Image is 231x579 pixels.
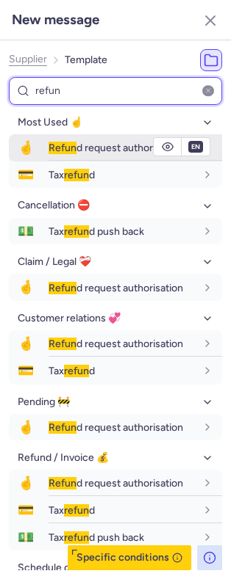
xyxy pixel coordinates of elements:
li: Template [65,49,107,71]
span: 💵 [9,524,43,551]
span: d request authorisation [49,282,183,294]
button: 🤞Refund request authorisation [9,330,222,357]
button: 💵Taxrefund push back [9,218,222,245]
span: Tax d [49,169,95,181]
span: Refun [49,142,77,154]
button: 💳Taxrefund [9,357,222,385]
span: 🤞 [9,330,43,357]
span: refun [64,504,89,517]
button: Refund / Invoice 💰 [9,446,222,470]
button: Most Used ☝️ [9,111,222,134]
span: 💳 [9,357,43,385]
input: Find category, template [9,77,222,106]
span: refun [64,169,89,181]
button: 💳Taxrefund [9,497,222,524]
button: Pending 🚧 [9,390,222,414]
span: Claim / Legal ❤️‍🩹 [18,256,91,268]
span: refun [64,531,89,544]
button: Claim / Legal ❤️‍🩹 [9,250,222,274]
span: Refun [49,338,77,350]
span: Schedule change ⏱️ [18,562,113,574]
span: Pending 🚧 [18,396,70,408]
span: 💳 [9,161,43,189]
span: Tax d push back [49,225,144,238]
span: 💵 [9,218,43,245]
button: Customer relations 💞 [9,307,222,330]
span: Tax d [49,365,95,377]
button: 💳Taxrefund [9,161,222,189]
span: d request authorisation [49,421,183,434]
button: 🤞Refund request authorisation [9,274,222,301]
h3: New message [12,12,99,28]
button: 💵Taxrefund push back [9,524,222,551]
span: 🤞 [9,274,43,301]
span: refun [64,365,89,377]
button: 🤞Refund request authorisation [9,414,222,441]
button: Cancellation ⛔️ [9,194,222,217]
button: Supplier [9,54,47,65]
span: Tax d [49,504,95,517]
span: 🤞 [9,470,43,497]
span: Most Used ☝️ [18,117,82,128]
button: 🤞Refund request authorisation [9,134,222,161]
span: Tax d push back [49,531,144,544]
button: 🤞Refund request authorisation [9,470,222,497]
span: Refun [49,477,77,489]
button: en [188,141,203,153]
span: refun [64,225,89,238]
span: d request authorisation [49,477,183,489]
span: d request authorisation [49,142,183,154]
span: Customer relations 💞 [18,313,121,324]
span: Refun [49,282,77,294]
span: Cancellation ⛔️ [18,200,90,211]
span: d request authorisation [49,338,183,350]
span: 💳 [9,497,43,524]
span: 🤞 [9,134,43,161]
span: Refun [49,421,77,434]
span: 🤞 [9,414,43,441]
span: Refund / Invoice 💰 [18,452,109,464]
button: Specific conditions [68,545,191,570]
